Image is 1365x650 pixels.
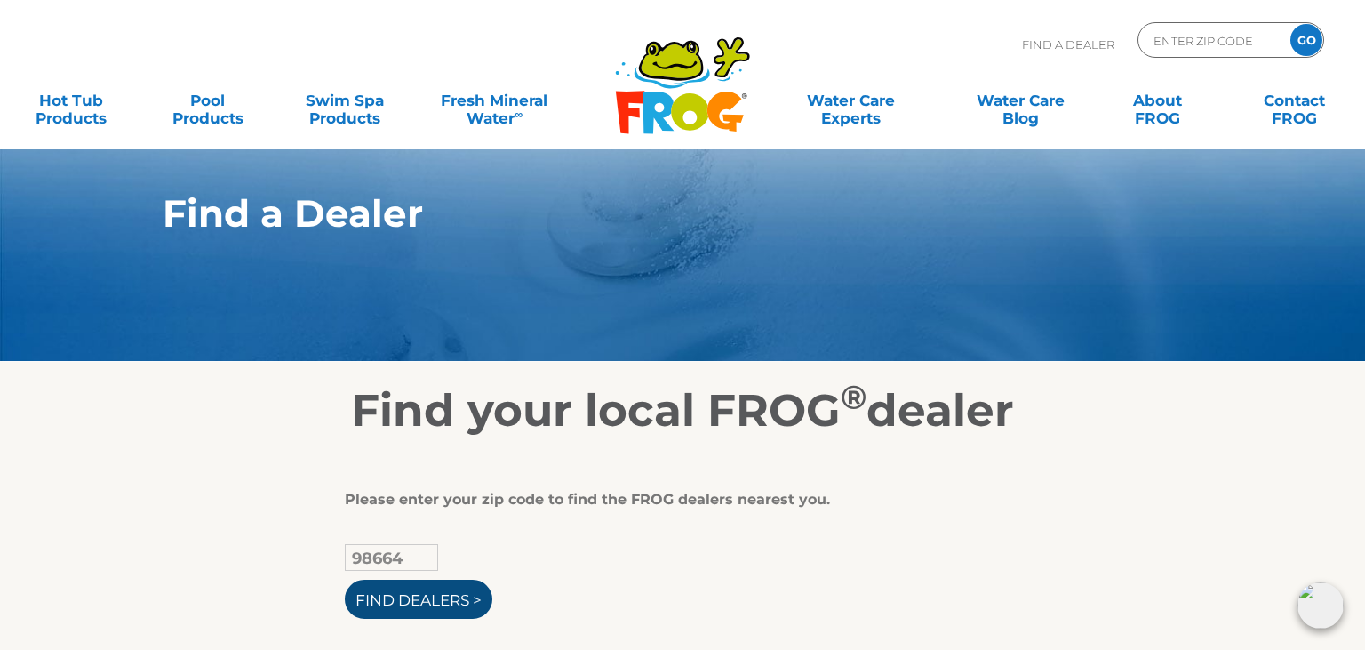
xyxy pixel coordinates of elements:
sup: ∞ [515,108,523,121]
input: GO [1290,24,1322,56]
a: Fresh MineralWater∞ [428,83,562,118]
a: Swim SpaProducts [291,83,398,118]
a: Water CareBlog [968,83,1074,118]
input: Zip Code Form [1152,28,1272,53]
h1: Find a Dealer [163,192,1120,235]
p: Find A Dealer [1022,22,1114,67]
a: PoolProducts [155,83,261,118]
a: ContactFROG [1241,83,1347,118]
a: Hot TubProducts [18,83,124,118]
a: Water CareExperts [764,83,937,118]
a: AboutFROG [1104,83,1210,118]
img: openIcon [1297,582,1344,629]
div: Please enter your zip code to find the FROG dealers nearest you. [345,491,1007,509]
sup: ® [841,377,866,417]
input: Find Dealers > [345,580,492,619]
h2: Find your local FROG dealer [136,384,1229,437]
